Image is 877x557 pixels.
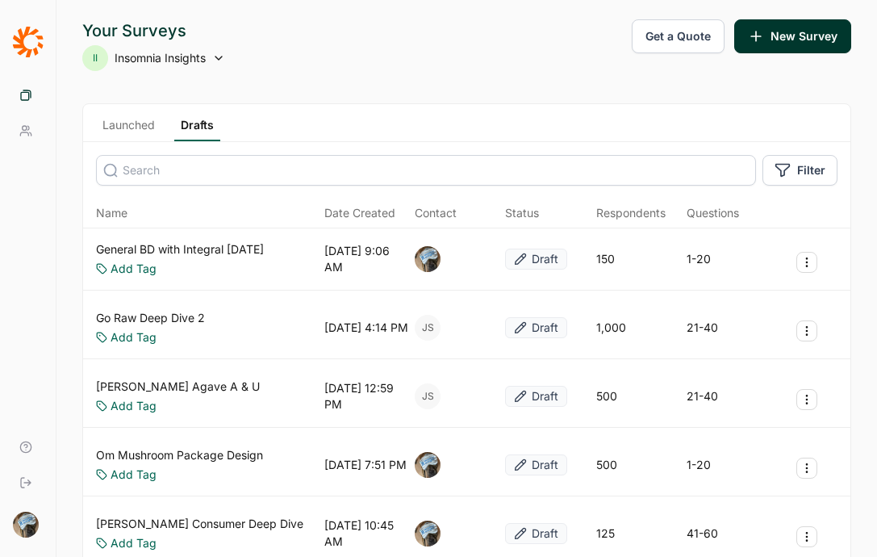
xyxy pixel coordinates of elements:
button: Draft [505,454,567,475]
button: Survey Actions [796,526,817,547]
div: [DATE] 9:06 AM [324,243,408,275]
span: Name [96,205,127,221]
div: 125 [596,526,615,542]
a: Add Tag [111,329,157,346]
div: [DATE] 12:59 PM [324,380,408,413]
button: Survey Actions [796,389,817,410]
a: Add Tag [111,535,157,551]
div: 500 [596,388,617,404]
button: Draft [505,386,567,407]
div: 1-20 [687,251,711,267]
button: Survey Actions [796,320,817,341]
div: 21-40 [687,320,718,336]
button: Survey Actions [796,458,817,479]
input: Search [96,155,756,186]
button: New Survey [734,19,851,53]
div: [DATE] 7:51 PM [324,457,407,473]
div: Respondents [596,205,666,221]
button: Filter [762,155,837,186]
div: II [82,45,108,71]
span: Filter [797,162,825,178]
button: Draft [505,249,567,270]
img: ocn8z7iqvmiiaveqkfqd.png [415,246,441,272]
span: Date Created [324,205,395,221]
button: Draft [505,523,567,544]
div: [DATE] 10:45 AM [324,517,408,550]
div: JS [415,383,441,409]
div: Contact [415,205,457,221]
a: Add Tag [111,467,157,483]
div: Status [505,205,539,221]
a: Om Mushroom Package Design [96,447,263,463]
button: Survey Actions [796,252,817,273]
a: Launched [96,117,161,141]
div: Questions [687,205,739,221]
span: Insomnia Insights [115,50,206,66]
div: 500 [596,457,617,473]
div: 21-40 [687,388,718,404]
a: Add Tag [111,398,157,414]
div: 41-60 [687,526,718,542]
a: Add Tag [111,261,157,277]
a: Drafts [174,117,220,141]
div: 1-20 [687,457,711,473]
a: [PERSON_NAME] Agave A & U [96,379,260,395]
div: JS [415,315,441,341]
img: ocn8z7iqvmiiaveqkfqd.png [415,452,441,478]
a: [PERSON_NAME] Consumer Deep Dive [96,516,303,532]
button: Draft [505,317,567,338]
div: [DATE] 4:14 PM [324,320,408,336]
div: 1,000 [596,320,626,336]
button: Get a Quote [632,19,725,53]
a: General BD with Integral [DATE] [96,241,264,258]
img: ocn8z7iqvmiiaveqkfqd.png [415,521,441,547]
div: 150 [596,251,615,267]
img: ocn8z7iqvmiiaveqkfqd.png [13,512,39,538]
div: Your Surveys [82,19,225,42]
a: Go Raw Deep Dive 2 [96,310,205,326]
